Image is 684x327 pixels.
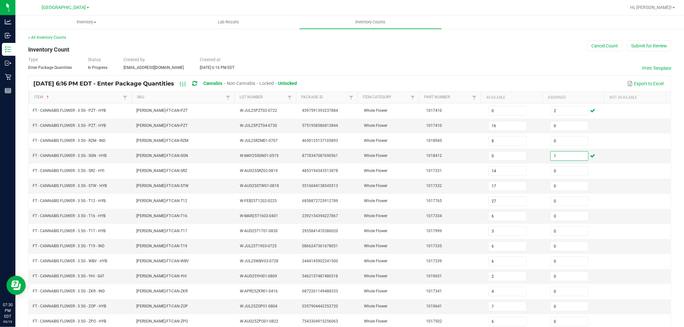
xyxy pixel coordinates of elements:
span: W-AUG25STW01-0818 [240,184,279,188]
span: W-JUL25ZOP01-0804 [240,304,277,308]
span: FT - CANNABIS FLOWER - 3.5G - ZKR - IND [33,289,105,293]
button: Print Template [642,65,671,71]
span: W-MAR25T1603-0401 [240,214,278,218]
span: W-JUL25T1903-0725 [240,244,277,248]
span: Inventory Counts [347,19,394,25]
span: Created by [123,57,145,62]
a: SKUSortable [137,95,224,100]
inline-svg: Outbound [5,60,11,66]
span: 5516044138545513 [302,184,338,188]
inline-svg: Retail [5,74,11,80]
span: 7543304915256063 [302,319,338,323]
span: Whole Flower [364,229,387,233]
span: FT - CANNABIS FLOWER - 3.5G - ZPO - HYB [33,319,106,323]
span: 1017332 [426,184,442,188]
span: [EMAIL_ADDRESS][DOMAIN_NAME] [123,65,184,70]
a: Inventory [15,15,157,29]
a: Filter [224,94,232,102]
span: [DATE] 6:16 PM EDT [200,65,234,70]
span: [PERSON_NAME]-FT-CAN-PZT [136,108,188,113]
button: Cancel Count [587,40,622,51]
span: W-AUG25YHI01-0809 [240,274,277,278]
span: Whole Flower [364,108,387,113]
span: 1017339 [426,259,442,263]
span: [PERSON_NAME]-FT-CAN-T19 [136,244,187,248]
span: 5751958586813844 [302,123,338,128]
span: W-JUL25PZT04-0730 [240,123,277,128]
span: W-AUG25T1701-0830 [240,229,278,233]
span: FT - CANNABIS FLOWER - 3.5G - RZM - IND [33,138,106,143]
span: 1017335 [426,244,442,248]
th: Not Available [604,92,666,103]
a: < All Inventory Counts [28,35,66,40]
span: Whole Flower [364,199,387,203]
inline-svg: Inbound [5,32,11,39]
span: 2392154394227867 [302,214,338,218]
span: Whole Flower [364,123,387,128]
span: FT - CANNABIS FLOWER - 3.5G - T19 - IND [33,244,105,248]
span: FT - CANNABIS FLOWER - 3.5G - T12 - HYB [33,199,106,203]
span: 1017334 [426,214,442,218]
span: W-FEB25T1202-0225 [240,199,277,203]
a: Filter [470,94,478,102]
span: [PERSON_NAME]-FT-CAN-SGN [136,153,188,158]
span: [PERSON_NAME]-FT-CAN-RZM [136,138,188,143]
span: Lab Results [209,19,248,25]
span: 6872261149488333 [302,289,338,293]
span: 4853194343513878 [302,168,338,173]
span: W-JUL25RZM01-0707 [240,138,278,143]
span: [PERSON_NAME]-FT-CAN-PZT [136,123,188,128]
span: 6858872725912789 [302,199,338,203]
span: [PERSON_NAME]-FT-CAN-YHI [136,274,187,278]
span: Whole Flower [364,304,387,308]
a: ItemSortable [34,95,122,100]
span: 1017331 [426,168,442,173]
span: 5462157487480318 [302,274,338,278]
span: W-MAY25SGN01-0519 [240,153,279,158]
div: [DATE] 6:16 PM EDT - Enter Package Quantities [33,78,302,90]
span: [PERSON_NAME]-FT-CAN-WBV [136,259,189,263]
span: Sortable [45,95,50,100]
a: Lab Results [157,15,300,29]
span: In Progress [88,65,107,70]
th: Available [481,92,542,103]
span: 8778347087690561 [302,153,338,158]
span: FT - CANNABIS FLOWER - 3.5G - SGN - HYB [33,153,106,158]
span: Cannabis [203,81,223,86]
span: [GEOGRAPHIC_DATA] [42,5,86,10]
span: Whole Flower [364,319,387,323]
button: Export to Excel [626,78,665,89]
span: [PERSON_NAME]-FT-CAN-T17 [136,229,187,233]
span: W-AUG25SRZ02-0819 [240,168,278,173]
span: FT - CANNABIS FLOWER - 3.5G - T17 - HYB [33,229,106,233]
span: 0866247361678051 [302,244,338,248]
p: 07:30 PM EDT [3,302,13,319]
span: [PERSON_NAME]-FT-CAN-STW [136,184,189,188]
a: Inventory Counts [300,15,442,29]
span: 1019641 [426,304,442,308]
span: FT - CANNABIS FLOWER - 3.5G - ZOP - HYB [33,304,106,308]
span: 4650125137105893 [302,138,338,143]
a: Lot NumberSortable [240,95,286,100]
span: Whole Flower [364,259,387,263]
span: Whole Flower [364,274,387,278]
span: 1017410 [426,108,442,113]
span: 1018945 [426,138,442,143]
span: [PERSON_NAME]-FT-CAN-T12 [136,199,187,203]
span: 1017765 [426,199,442,203]
span: [PERSON_NAME]-FT-CAN-SRZ [136,168,187,173]
span: FT - CANNABIS FLOWER - 3.5G - YHI - SAT [33,274,104,278]
span: 1018412 [426,153,442,158]
a: Filter [347,94,355,102]
span: Status [88,57,101,62]
span: FT - CANNABIS FLOWER - 3.5G - T16 - HYB [33,214,106,218]
span: 4597591393237884 [302,108,338,113]
inline-svg: Inventory [5,46,11,53]
span: 1019651 [426,274,442,278]
span: 1017502 [426,319,442,323]
p: 09/19 [3,319,13,324]
a: Filter [409,94,417,102]
span: 1017341 [426,289,442,293]
span: [PERSON_NAME]-FT-CAN-ZKR [136,289,188,293]
span: FT - CANNABIS FLOWER - 3.5G - PZT - HYB [33,123,106,128]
